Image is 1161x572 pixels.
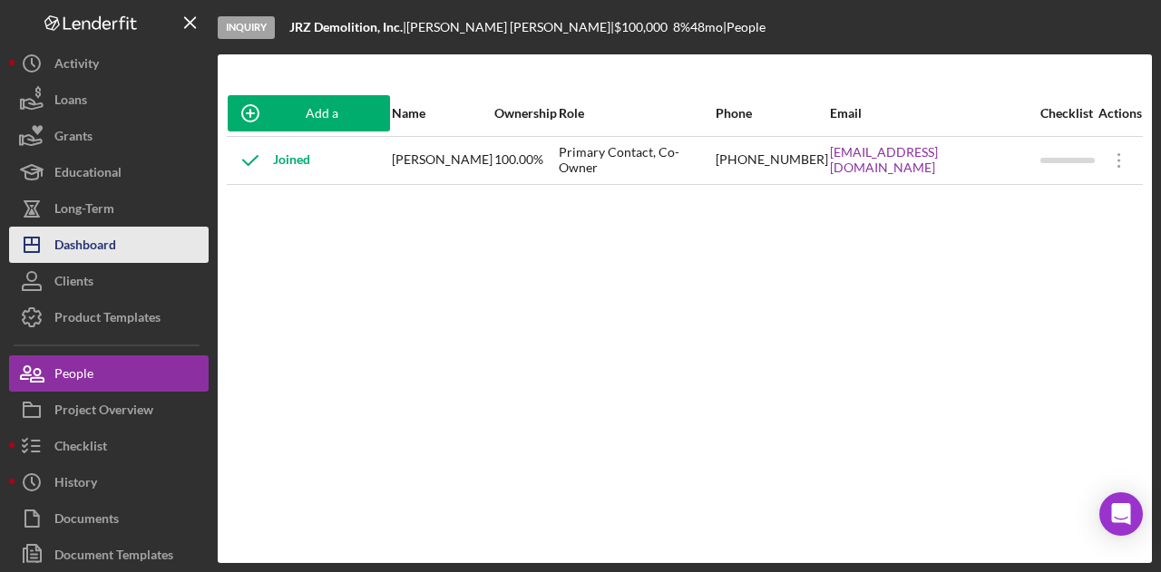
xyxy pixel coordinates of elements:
[9,299,209,335] button: Product Templates
[54,154,122,195] div: Educational
[690,20,723,34] div: 48 mo
[54,190,114,231] div: Long-Term
[716,138,828,183] div: [PHONE_NUMBER]
[289,20,406,34] div: |
[54,45,99,86] div: Activity
[54,355,93,396] div: People
[54,227,116,267] div: Dashboard
[1099,492,1143,536] div: Open Intercom Messenger
[494,106,557,121] div: Ownership
[54,392,153,432] div: Project Overview
[54,82,87,122] div: Loans
[9,154,209,190] button: Educational
[9,118,209,154] button: Grants
[559,138,714,183] div: Primary Contact, Co-Owner
[392,106,493,121] div: Name
[830,145,1039,174] a: [EMAIL_ADDRESS][DOMAIN_NAME]
[54,500,119,541] div: Documents
[228,95,390,131] button: Add a Participant
[9,82,209,118] button: Loans
[559,106,714,121] div: Role
[54,263,93,304] div: Clients
[228,138,310,183] div: Joined
[723,20,766,34] div: | People
[9,227,209,263] button: Dashboard
[54,428,107,469] div: Checklist
[273,95,372,131] div: Add a Participant
[289,19,403,34] b: JRZ Demolition, Inc.
[614,19,668,34] span: $100,000
[9,355,209,392] button: People
[54,118,93,159] div: Grants
[1097,106,1142,121] div: Actions
[1040,106,1095,121] div: Checklist
[218,16,275,39] div: Inquiry
[54,299,161,340] div: Product Templates
[9,428,209,464] button: Checklist
[9,190,209,227] button: Long-Term
[673,20,690,34] div: 8 %
[9,500,209,537] button: Documents
[406,20,614,34] div: [PERSON_NAME] [PERSON_NAME] |
[494,138,557,183] div: 100.00%
[830,106,1039,121] div: Email
[54,464,97,505] div: History
[392,138,493,183] div: [PERSON_NAME]
[716,106,828,121] div: Phone
[9,464,209,500] button: History
[9,45,209,82] button: Activity
[9,263,209,299] button: Clients
[9,392,209,428] button: Project Overview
